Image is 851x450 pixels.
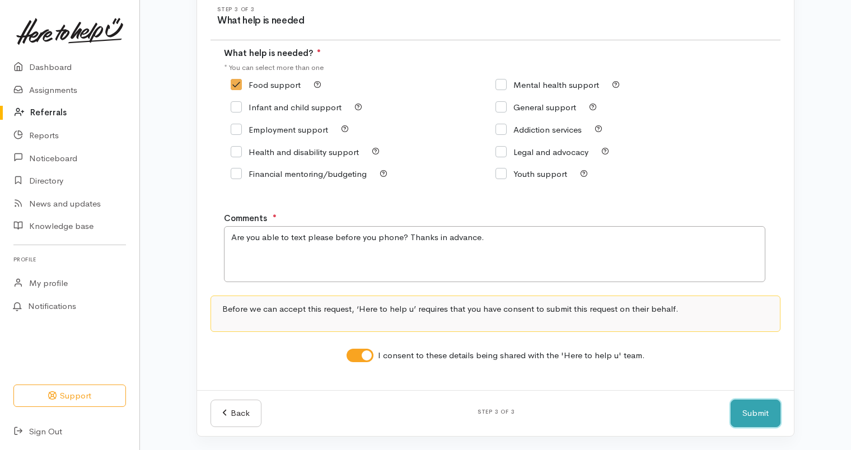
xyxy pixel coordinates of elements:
[231,125,328,134] label: Employment support
[211,400,261,427] a: Back
[275,409,717,415] h6: Step 3 of 3
[217,6,495,12] h6: Step 3 of 3
[231,170,367,178] label: Financial mentoring/budgeting
[231,148,359,156] label: Health and disability support
[495,125,582,134] label: Addiction services
[495,103,576,111] label: General support
[317,46,321,54] sup: ●
[495,148,588,156] label: Legal and advocacy
[224,63,324,72] small: * You can select more than one
[13,252,126,267] h6: Profile
[231,81,301,89] label: Food support
[224,212,267,225] label: Comments
[273,212,277,219] sup: ●
[217,16,495,26] h3: What help is needed
[495,170,567,178] label: Youth support
[378,349,645,362] label: I consent to these details being shared with the 'Here to help u' team.
[231,103,342,111] label: Infant and child support
[731,400,780,427] button: Submit
[317,48,321,58] span: At least 1 option is required
[495,81,599,89] label: Mental health support
[13,385,126,407] button: Support
[222,303,769,316] p: Before we can accept this request, ‘Here to help u’ requires that you have consent to submit this...
[224,47,321,60] label: What help is needed?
